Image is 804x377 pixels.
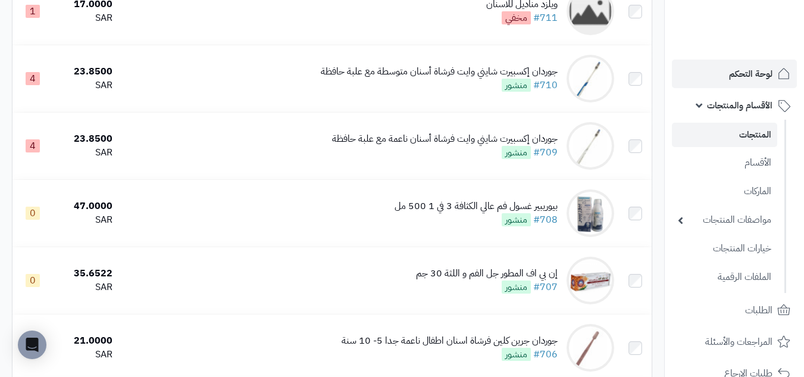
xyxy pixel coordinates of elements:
div: بيوريبير غسول فم عالي الكثافة 3 في 1 500 مل [395,200,558,213]
span: المراجعات والأسئلة [705,334,772,350]
img: جوردان جرين كلين فرشاة اسنان اطفال ناعمة جدا 5- 10 سنة [567,324,614,372]
img: بيوريبير غسول فم عالي الكثافة 3 في 1 500 مل [567,189,614,237]
a: #710 [533,78,558,92]
div: جوردان إكسبيرت شايني وايت فرشاة أسنان ناعمة مع علبة حافظة [332,132,558,146]
span: منشور [502,281,531,294]
a: الأقسام [672,150,777,176]
div: جوردان جرين كلين فرشاة اسنان اطفال ناعمة جدا 5- 10 سنة [342,334,558,348]
div: Open Intercom Messenger [18,331,46,359]
div: SAR [57,146,112,160]
img: جوردان إكسبيرت شايني وايت فرشاة أسنان متوسطة مع علبة حافظة [567,55,614,102]
img: website_grey.svg [19,31,29,40]
img: إن بي اف المطور جل الفم و اللثة 30 جم [567,257,614,304]
a: #708 [533,213,558,227]
div: 23.8500 [57,132,112,146]
div: SAR [57,281,112,294]
span: منشور [502,146,531,159]
a: الماركات [672,179,777,204]
div: 21.0000 [57,334,112,348]
a: #711 [533,11,558,25]
img: جوردان إكسبيرت شايني وايت فرشاة أسنان ناعمة مع علبة حافظة [567,122,614,170]
div: 47.0000 [57,200,112,213]
a: المنتجات [672,123,777,147]
div: SAR [57,11,112,25]
div: إن بي اف المطور جل الفم و اللثة 30 جم [416,267,558,281]
span: منشور [502,79,531,92]
img: logo_orange.svg [19,19,29,29]
div: SAR [57,213,112,227]
a: مواصفات المنتجات [672,207,777,233]
span: 1 [26,5,40,18]
span: 0 [26,274,40,287]
span: 4 [26,139,40,152]
div: Domain Overview [45,70,107,78]
span: لوحة التحكم [729,66,772,82]
div: Keywords by Traffic [132,70,201,78]
a: الملفات الرقمية [672,264,777,290]
span: منشور [502,348,531,361]
span: مخفي [502,11,531,24]
span: 0 [26,207,40,220]
a: #707 [533,280,558,294]
span: منشور [502,213,531,226]
div: SAR [57,79,112,92]
a: المراجعات والأسئلة [672,328,797,356]
a: لوحة التحكم [672,60,797,88]
div: SAR [57,348,112,362]
div: جوردان إكسبيرت شايني وايت فرشاة أسنان متوسطة مع علبة حافظة [321,65,558,79]
span: الطلبات [745,302,772,319]
img: logo-2.png [723,26,793,51]
a: خيارات المنتجات [672,236,777,261]
a: #706 [533,347,558,362]
a: الطلبات [672,296,797,325]
a: #709 [533,145,558,160]
div: Domain: [DOMAIN_NAME] [31,31,131,40]
img: tab_domain_overview_orange.svg [32,69,42,79]
span: الأقسام والمنتجات [707,97,772,114]
span: 4 [26,72,40,85]
div: 23.8500 [57,65,112,79]
img: tab_keywords_by_traffic_grey.svg [118,69,128,79]
div: 35.6522 [57,267,112,281]
div: v 4.0.24 [33,19,58,29]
